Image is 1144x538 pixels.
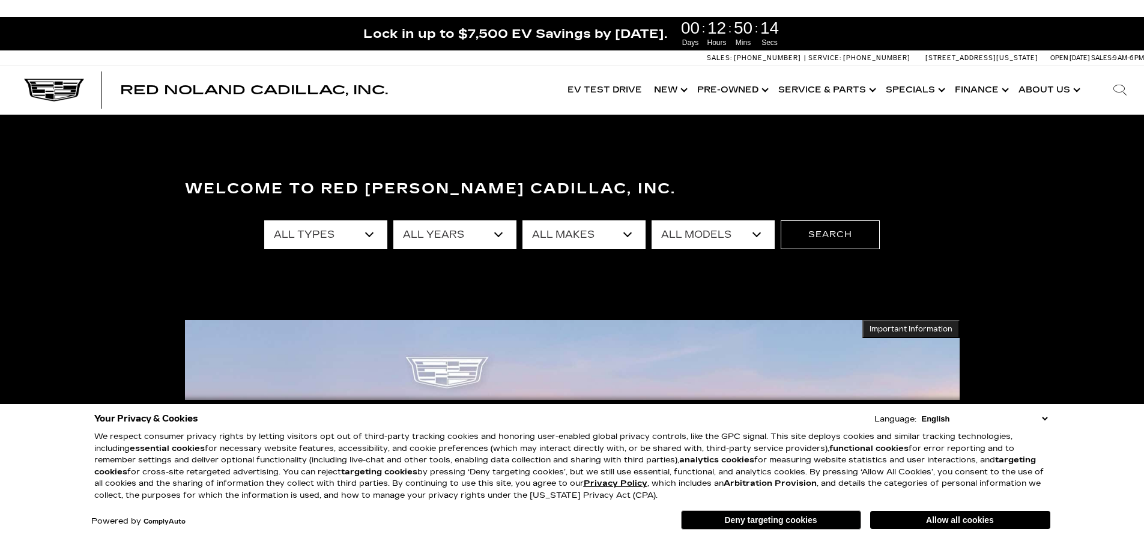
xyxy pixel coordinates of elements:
span: Secs [758,37,781,48]
span: [PHONE_NUMBER] [734,54,801,62]
span: Lock in up to $7,500 EV Savings by [DATE]. [363,26,667,41]
h3: Welcome to Red [PERSON_NAME] Cadillac, Inc. [185,177,960,201]
select: Filter by make [522,220,646,249]
button: Deny targeting cookies [681,510,861,530]
span: Mins [732,37,755,48]
a: About Us [1012,66,1084,114]
strong: targeting cookies [341,467,417,477]
select: Language Select [919,413,1050,425]
a: Close [1124,23,1138,37]
strong: analytics cookies [679,455,754,465]
div: Powered by [91,518,186,525]
span: : [755,19,758,37]
span: : [728,19,732,37]
span: Important Information [870,324,952,334]
a: Service & Parts [772,66,880,114]
a: Specials [880,66,949,114]
span: Your Privacy & Cookies [94,410,198,427]
span: Open [DATE] [1050,54,1090,62]
img: Cadillac Dark Logo with Cadillac White Text [24,79,84,101]
a: Finance [949,66,1012,114]
strong: essential cookies [130,444,205,453]
span: Days [679,37,702,48]
span: 9 AM-6 PM [1113,54,1144,62]
a: Sales: [PHONE_NUMBER] [707,55,804,61]
strong: functional cookies [829,444,909,453]
a: EV Test Drive [561,66,648,114]
span: 12 [706,20,728,37]
span: Red Noland Cadillac, Inc. [120,83,388,97]
a: [STREET_ADDRESS][US_STATE] [925,54,1038,62]
strong: targeting cookies [94,455,1036,477]
button: Search [781,220,880,249]
a: Pre-Owned [691,66,772,114]
p: We respect consumer privacy rights by letting visitors opt out of third-party tracking cookies an... [94,431,1050,501]
a: Privacy Policy [584,479,647,488]
div: Language: [874,416,916,423]
a: Service: [PHONE_NUMBER] [804,55,913,61]
span: Service: [808,54,841,62]
select: Filter by year [393,220,516,249]
select: Filter by type [264,220,387,249]
button: Allow all cookies [870,511,1050,529]
span: 50 [732,20,755,37]
strong: Arbitration Provision [724,479,817,488]
span: 00 [679,20,702,37]
a: ComplyAuto [144,518,186,525]
button: Important Information [862,320,960,338]
span: : [702,19,706,37]
span: Sales: [707,54,732,62]
span: Sales: [1091,54,1113,62]
span: [PHONE_NUMBER] [843,54,910,62]
a: Red Noland Cadillac, Inc. [120,84,388,96]
select: Filter by model [652,220,775,249]
a: New [648,66,691,114]
span: 14 [758,20,781,37]
span: Hours [706,37,728,48]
